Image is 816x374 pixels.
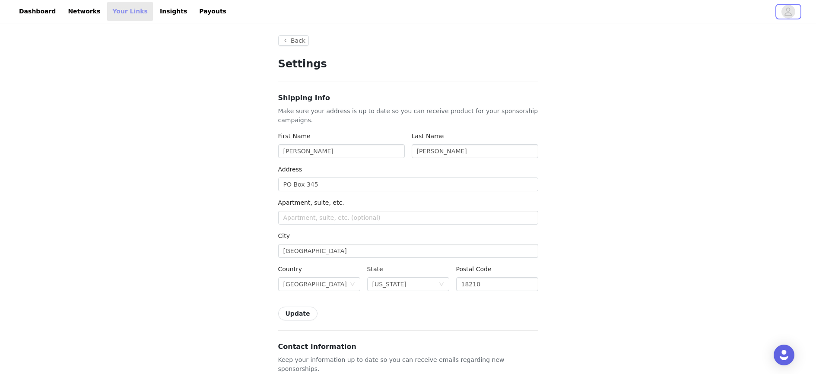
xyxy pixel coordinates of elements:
h3: Contact Information [278,342,538,352]
p: Keep your information up to date so you can receive emails regarding new sponsorships. [278,355,538,374]
input: Address [278,177,538,191]
a: Dashboard [14,2,61,21]
a: Insights [155,2,192,21]
label: City [278,232,290,239]
input: Apartment, suite, etc. (optional) [278,211,538,225]
i: icon: down [439,282,444,288]
label: Last Name [412,133,444,139]
button: Back [278,35,309,46]
a: Your Links [107,2,153,21]
label: State [367,266,383,273]
label: First Name [278,133,311,139]
label: Address [278,166,302,173]
div: Pennsylvania [372,278,406,291]
input: City [278,244,538,258]
input: Postal code [456,277,538,291]
div: United States [283,278,347,291]
a: Networks [63,2,105,21]
a: Payouts [194,2,232,21]
button: Update [278,307,318,320]
p: Make sure your address is up to date so you can receive product for your sponsorship campaigns. [278,107,538,125]
label: Country [278,266,302,273]
h3: Shipping Info [278,93,538,103]
div: avatar [784,5,792,19]
div: Open Intercom Messenger [774,345,794,365]
label: Postal Code [456,266,492,273]
label: Apartment, suite, etc. [278,199,344,206]
h1: Settings [278,56,538,72]
i: icon: down [350,282,355,288]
